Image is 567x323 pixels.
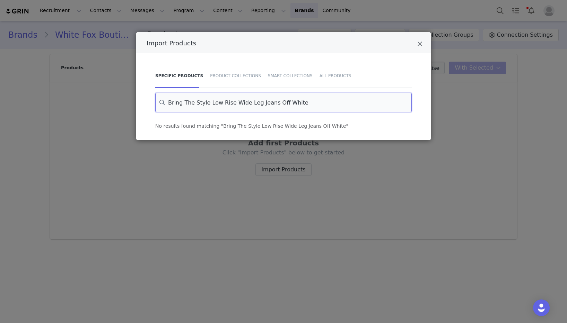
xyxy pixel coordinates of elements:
[316,64,351,88] div: All Products
[417,41,422,49] button: Close
[533,299,550,316] div: Open Intercom Messenger
[136,32,431,140] div: Import Products
[207,64,264,88] div: Product Collections
[155,123,412,130] div: No results found matching "Bring The Style Low Rise Wide Leg Jeans Off White"
[155,64,207,88] div: Specific Products
[155,93,412,112] input: Search for products by title
[264,64,316,88] div: Smart Collections
[147,39,196,47] span: Import Products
